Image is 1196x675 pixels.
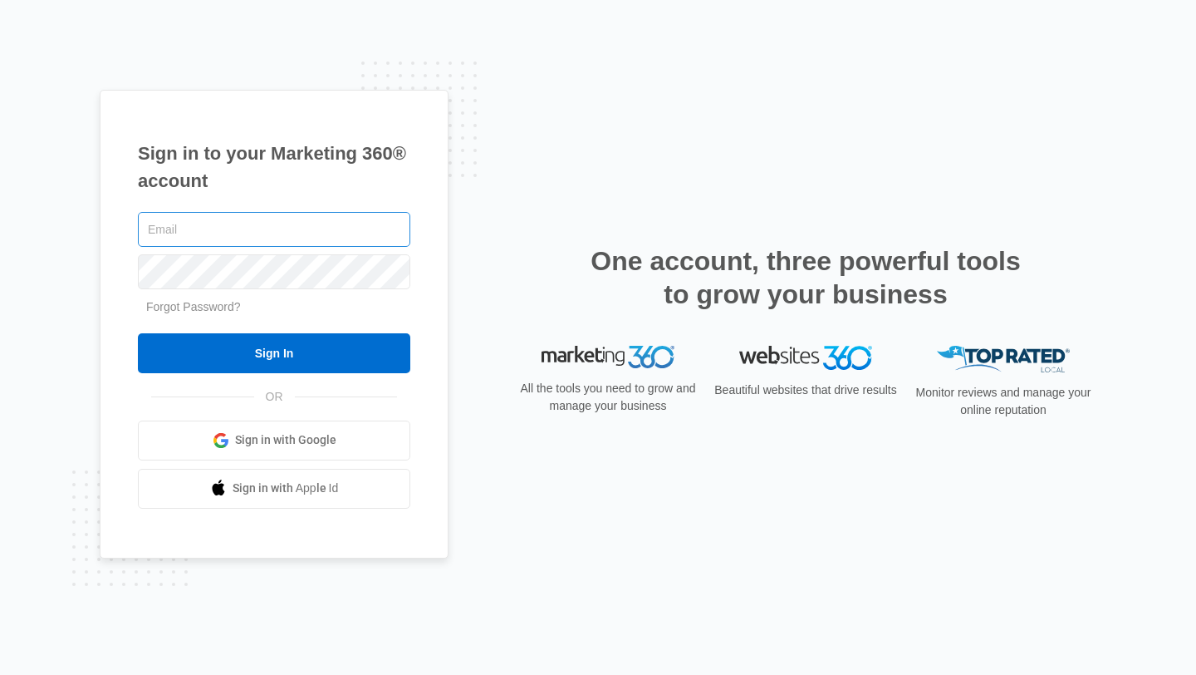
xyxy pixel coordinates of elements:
span: Sign in with Apple Id [233,480,339,497]
h2: One account, three powerful tools to grow your business [586,244,1026,311]
p: All the tools you need to grow and manage your business [515,380,701,415]
h1: Sign in to your Marketing 360® account [138,140,410,195]
img: Top Rated Local [937,346,1070,373]
span: OR [254,388,295,406]
span: Sign in with Google [235,431,336,449]
a: Sign in with Apple Id [138,469,410,509]
input: Sign In [138,333,410,373]
a: Sign in with Google [138,421,410,461]
img: Marketing 360 [542,346,674,369]
img: Websites 360 [739,346,872,370]
a: Forgot Password? [146,300,241,313]
p: Monitor reviews and manage your online reputation [910,384,1096,419]
input: Email [138,212,410,247]
p: Beautiful websites that drive results [713,382,899,399]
